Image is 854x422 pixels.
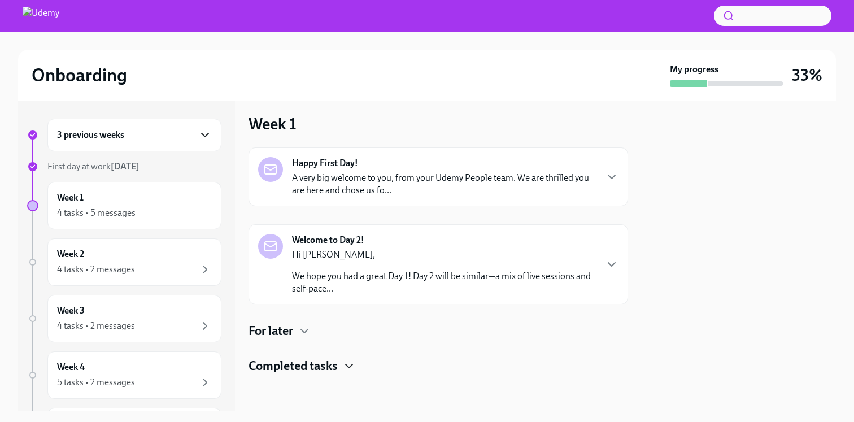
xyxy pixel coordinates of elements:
[111,161,140,172] strong: [DATE]
[27,182,221,229] a: Week 14 tasks • 5 messages
[57,248,84,260] h6: Week 2
[292,249,596,261] p: Hi [PERSON_NAME],
[57,361,85,373] h6: Week 4
[249,323,293,340] h4: For later
[32,64,127,86] h2: Onboarding
[57,207,136,219] div: 4 tasks • 5 messages
[47,119,221,151] div: 3 previous weeks
[292,157,358,169] strong: Happy First Day!
[249,358,338,375] h4: Completed tasks
[670,63,718,76] strong: My progress
[57,263,135,276] div: 4 tasks • 2 messages
[249,114,297,134] h3: Week 1
[292,270,596,295] p: We hope you had a great Day 1! Day 2 will be similar—a mix of live sessions and self-pace...
[249,358,628,375] div: Completed tasks
[57,192,84,204] h6: Week 1
[47,161,140,172] span: First day at work
[27,295,221,342] a: Week 34 tasks • 2 messages
[57,320,135,332] div: 4 tasks • 2 messages
[27,160,221,173] a: First day at work[DATE]
[292,172,596,197] p: A very big welcome to you, from your Udemy People team. We are thrilled you are here and chose us...
[292,234,364,246] strong: Welcome to Day 2!
[23,7,59,25] img: Udemy
[57,376,135,389] div: 5 tasks • 2 messages
[27,351,221,399] a: Week 45 tasks • 2 messages
[27,238,221,286] a: Week 24 tasks • 2 messages
[249,323,628,340] div: For later
[57,304,85,317] h6: Week 3
[57,129,124,141] h6: 3 previous weeks
[792,65,822,85] h3: 33%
